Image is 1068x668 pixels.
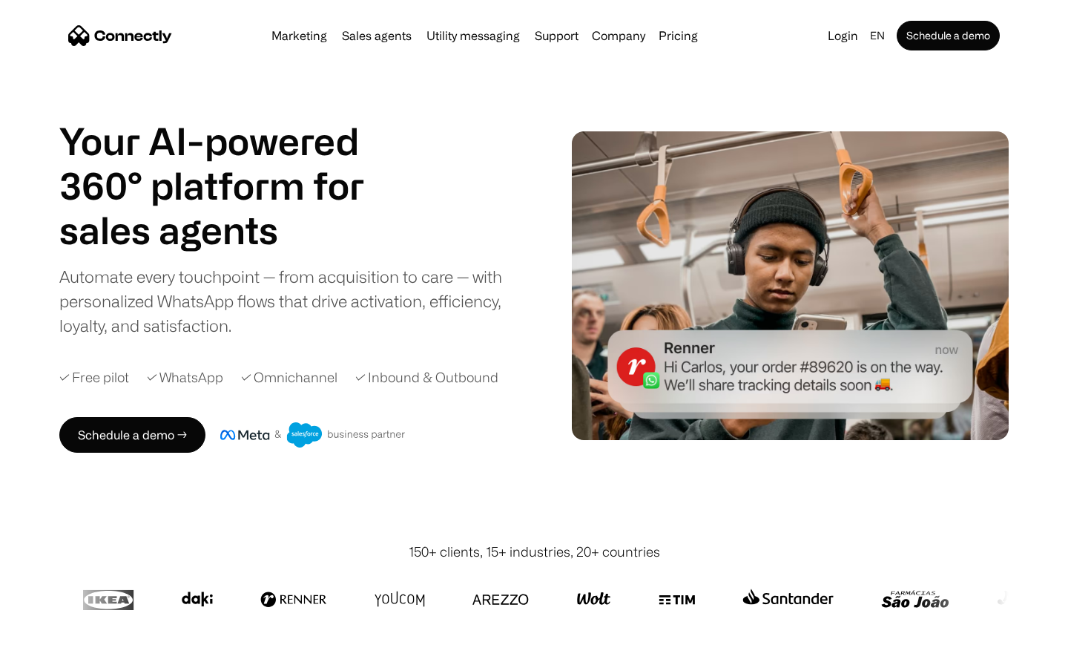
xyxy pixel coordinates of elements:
[653,30,704,42] a: Pricing
[421,30,526,42] a: Utility messaging
[241,367,337,387] div: ✓ Omnichannel
[897,21,1000,50] a: Schedule a demo
[59,417,205,453] a: Schedule a demo →
[59,119,400,208] h1: Your AI-powered 360° platform for
[266,30,333,42] a: Marketing
[59,264,527,338] div: Automate every touchpoint — from acquisition to care — with personalized WhatsApp flows that driv...
[15,641,89,663] aside: Language selected: English
[529,30,584,42] a: Support
[147,367,223,387] div: ✓ WhatsApp
[355,367,498,387] div: ✓ Inbound & Outbound
[592,25,645,46] div: Company
[822,25,864,46] a: Login
[59,208,400,252] h1: sales agents
[336,30,418,42] a: Sales agents
[30,642,89,663] ul: Language list
[220,422,406,448] img: Meta and Salesforce business partner badge.
[870,25,885,46] div: en
[59,367,129,387] div: ✓ Free pilot
[409,542,660,562] div: 150+ clients, 15+ industries, 20+ countries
